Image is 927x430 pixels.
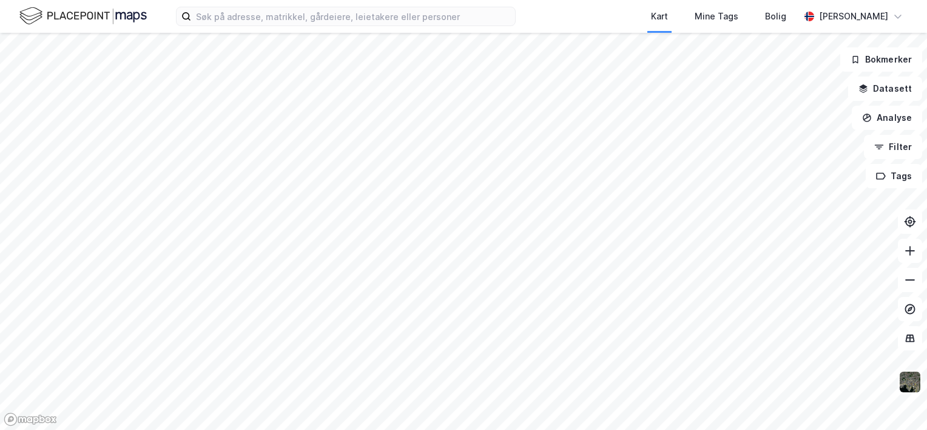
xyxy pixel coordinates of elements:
img: logo.f888ab2527a4732fd821a326f86c7f29.svg [19,5,147,27]
div: Bolig [765,9,786,24]
a: Mapbox homepage [4,412,57,426]
input: Søk på adresse, matrikkel, gårdeiere, leietakere eller personer [191,7,515,26]
iframe: Chat Widget [866,372,927,430]
button: Tags [866,164,922,188]
div: Kontrollprogram for chat [866,372,927,430]
div: Mine Tags [695,9,738,24]
button: Filter [864,135,922,159]
div: Kart [651,9,668,24]
button: Bokmerker [840,47,922,72]
img: 9k= [898,370,922,394]
div: [PERSON_NAME] [819,9,888,24]
button: Analyse [852,106,922,130]
button: Datasett [848,77,922,101]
